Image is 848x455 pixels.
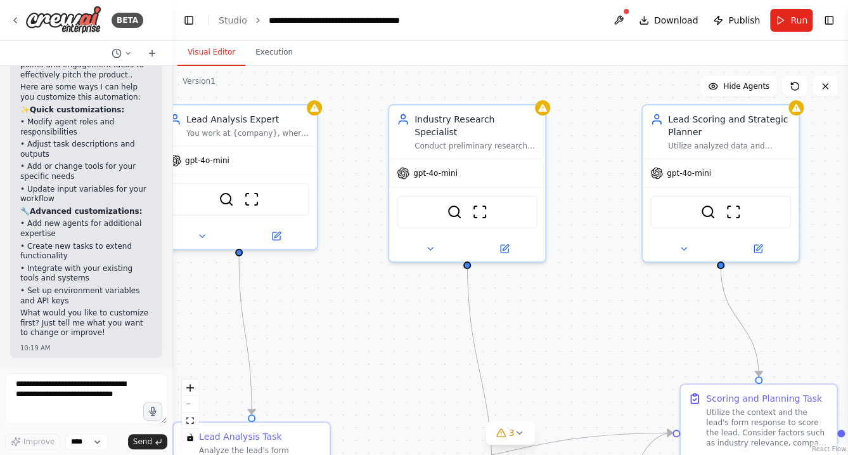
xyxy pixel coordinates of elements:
button: Start a new chat [142,46,162,61]
div: Version 1 [183,76,215,86]
img: ScrapeWebsiteTool [244,192,259,207]
strong: Quick customizations: [30,105,124,114]
button: toggle interactivity [182,429,198,445]
a: Studio [219,15,247,25]
button: Click to speak your automation idea [143,402,162,421]
button: 3 [486,421,535,445]
g: Edge from 2b5b5285-4033-425c-8836-790a3dcb494f to 7d9d6927-5caa-4798-b660-0a8c68efe85c [714,268,765,376]
p: • Add or change tools for your specific needs [20,162,152,181]
button: Visual Editor [177,39,245,66]
span: Download [654,14,698,27]
p: • Modify agent roles and responsibilities [20,117,152,137]
button: Open in side panel [468,241,540,256]
button: Execution [245,39,303,66]
span: gpt-4o-mini [667,168,711,178]
span: Improve [23,437,55,447]
button: Show right sidebar [820,11,838,29]
g: Edge from 89b06761-059f-4533-bf9b-7df6b5e6dc26 to 38a434b5-a8ee-47bb-81e6-944f5a87230e [233,255,258,414]
p: ✨ [20,105,152,115]
button: Hide Agents [700,76,777,96]
button: Hide left sidebar [180,11,198,29]
img: SerperDevTool [219,192,234,207]
div: Lead Scoring and Strategic PlannerUtilize analyzed data and research findings to score leads and ... [641,104,800,263]
p: • Adjust task descriptions and outputs [20,140,152,159]
img: ScrapeWebsiteTool [472,204,487,220]
span: Run [790,14,807,27]
p: • Add new agents for additional expertise [20,219,152,239]
p: What would you like to customize first? Just tell me what you want to change or improve! [20,308,152,338]
div: You work at {company}, where you main goal is to analyze leads form responses to extract essentia... [186,128,309,138]
a: React Flow attribution [812,445,846,452]
button: Switch to previous chat [106,46,137,61]
button: Run [770,9,813,32]
button: Send [128,434,167,449]
div: Industry Research SpecialistConduct preliminary research on the lead's industry, company size, an... [388,104,546,263]
p: Here are some ways I can help you customize this automation: [20,82,152,102]
span: Send [133,437,152,447]
span: Hide Agents [723,81,769,91]
button: zoom out [182,396,198,412]
div: Lead Analysis ExpertYou work at {company}, where you main goal is to analyze leads form responses... [160,104,318,250]
div: Lead Scoring and Strategic Planner [668,113,791,138]
span: gpt-4o-mini [185,155,229,166]
div: Lead Analysis Expert [186,113,309,126]
p: • Set up environment variables and API keys [20,286,152,306]
p: • Integrate with your existing tools and systems [20,264,152,284]
div: Utilize the context and the lead's form response to score the lead. Consider factors such as indu... [706,407,829,448]
p: • Create new tasks to extend functionality [20,242,152,261]
p: • Update input variables for your workflow [20,185,152,204]
div: Lead Analysis Task [199,430,281,443]
span: gpt-4o-mini [413,168,458,178]
div: 10:19 AM [20,343,152,353]
img: ScrapeWebsiteTool [726,204,741,220]
nav: breadcrumb [219,14,411,27]
img: SerperDevTool [447,204,462,220]
button: Download [634,9,703,32]
div: React Flow controls [182,379,198,445]
button: Publish [708,9,765,32]
div: Utilize analyzed data and research findings to score leads and suggest an appropriate plan. [668,141,791,151]
div: Conduct preliminary research on the lead's industry, company size, and AI use case to provide a s... [414,141,537,151]
button: zoom in [182,379,198,396]
button: fit view [182,412,198,429]
span: 3 [509,426,515,439]
p: 🔧 [20,207,152,217]
button: Open in side panel [722,241,793,256]
div: BETA [112,13,143,28]
img: Logo [25,6,101,34]
div: Scoring and Planning Task [706,392,822,405]
img: SerperDevTool [700,204,716,220]
span: Publish [728,14,760,27]
button: Open in side panel [240,228,312,244]
div: Industry Research Specialist [414,113,537,138]
strong: Advanced customizations: [30,207,142,216]
button: Improve [5,433,60,450]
